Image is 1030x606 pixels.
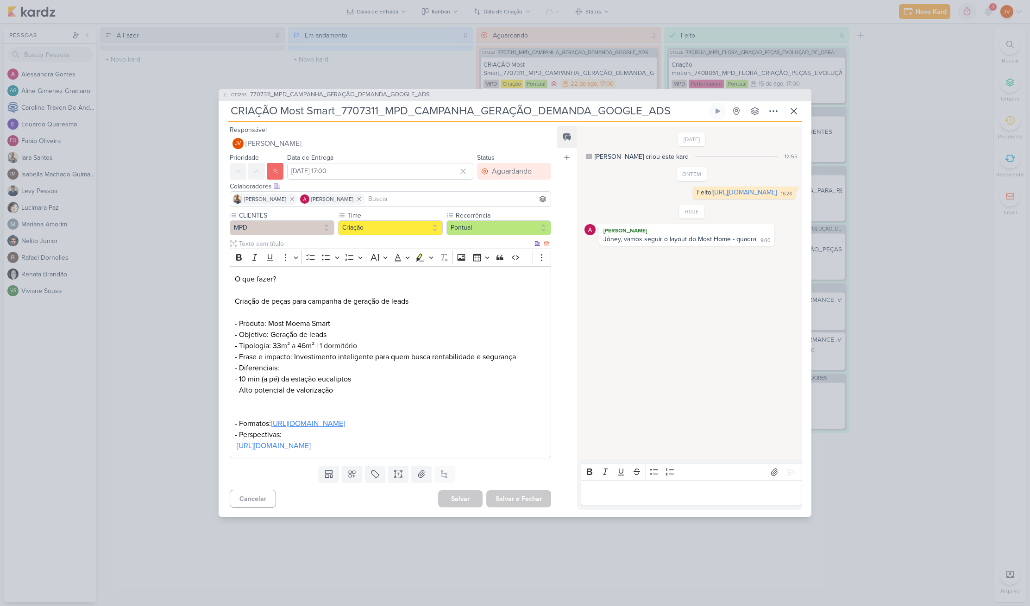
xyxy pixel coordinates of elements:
[477,163,551,180] button: Aguardando
[230,181,551,191] div: Colaboradores
[230,220,334,235] button: MPD
[584,224,596,235] img: Alessandra Gomes
[237,441,311,450] a: [URL][DOMAIN_NAME]
[235,351,546,396] p: - Frase e impacto: Investimento inteligente para quem busca rentabilidade e segurança - Diferenci...
[235,274,546,351] p: O que fazer? Criação de peças para campanha de geração de leads - Produto: Most Moema Smart - Obj...
[250,90,430,100] span: 7707311_MPD_CAMPANHA_GERAÇÃO_DEMANDA_GOOGLE_ADS
[713,188,777,196] a: [URL][DOMAIN_NAME]
[595,152,689,162] div: [PERSON_NAME] criou este kard
[492,166,532,177] div: Aguardando
[244,195,286,203] span: [PERSON_NAME]
[760,237,771,244] div: 9:00
[603,235,756,243] div: Jôney, vamos seguir o layout do Most Home - quadra
[785,152,798,161] div: 12:55
[245,138,301,149] span: [PERSON_NAME]
[366,194,549,205] input: Buscar
[235,141,241,146] p: JV
[446,220,551,235] button: Pontual
[237,239,533,249] input: Texto sem título
[601,226,772,235] div: [PERSON_NAME]
[281,341,357,350] span: m² a 46m² | 1 dormitório
[233,194,242,204] img: Iara Santos
[581,463,802,481] div: Editor toolbar
[300,194,309,204] img: Alessandra Gomes
[287,154,333,162] label: Data de Entrega
[230,135,551,152] button: JV [PERSON_NAME]
[238,211,334,220] label: CLIENTES
[311,195,353,203] span: [PERSON_NAME]
[230,490,276,508] button: Cancelar
[714,107,722,115] div: Ligar relógio
[455,211,551,220] label: Recorrência
[338,220,443,235] button: Criação
[271,419,345,428] a: [URL][DOMAIN_NAME]
[781,190,792,198] div: 16:24
[230,91,248,98] span: CT1253
[697,188,777,196] div: Feito!
[228,103,708,119] input: Kard Sem Título
[232,138,244,149] div: Joney Viana
[222,90,430,100] button: CT1253 7707311_MPD_CAMPANHA_GERAÇÃO_DEMANDA_GOOGLE_ADS
[477,154,495,162] label: Status
[230,266,551,458] div: Editor editing area: main
[230,126,267,134] label: Responsável
[581,481,802,506] div: Editor editing area: main
[235,407,546,451] p: - Formatos: - Perspectivas:
[230,249,551,267] div: Editor toolbar
[346,211,443,220] label: Time
[287,163,473,180] input: Select a date
[230,154,259,162] label: Prioridade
